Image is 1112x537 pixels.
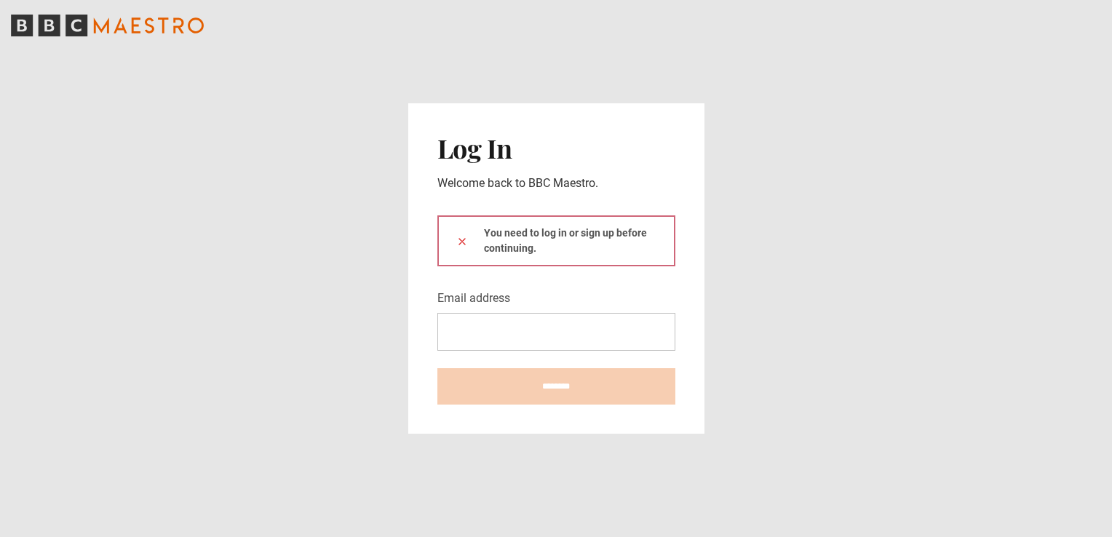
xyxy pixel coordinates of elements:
[437,132,675,163] h2: Log In
[11,15,204,36] svg: BBC Maestro
[437,290,510,307] label: Email address
[437,175,675,192] p: Welcome back to BBC Maestro.
[437,215,675,266] div: You need to log in or sign up before continuing.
